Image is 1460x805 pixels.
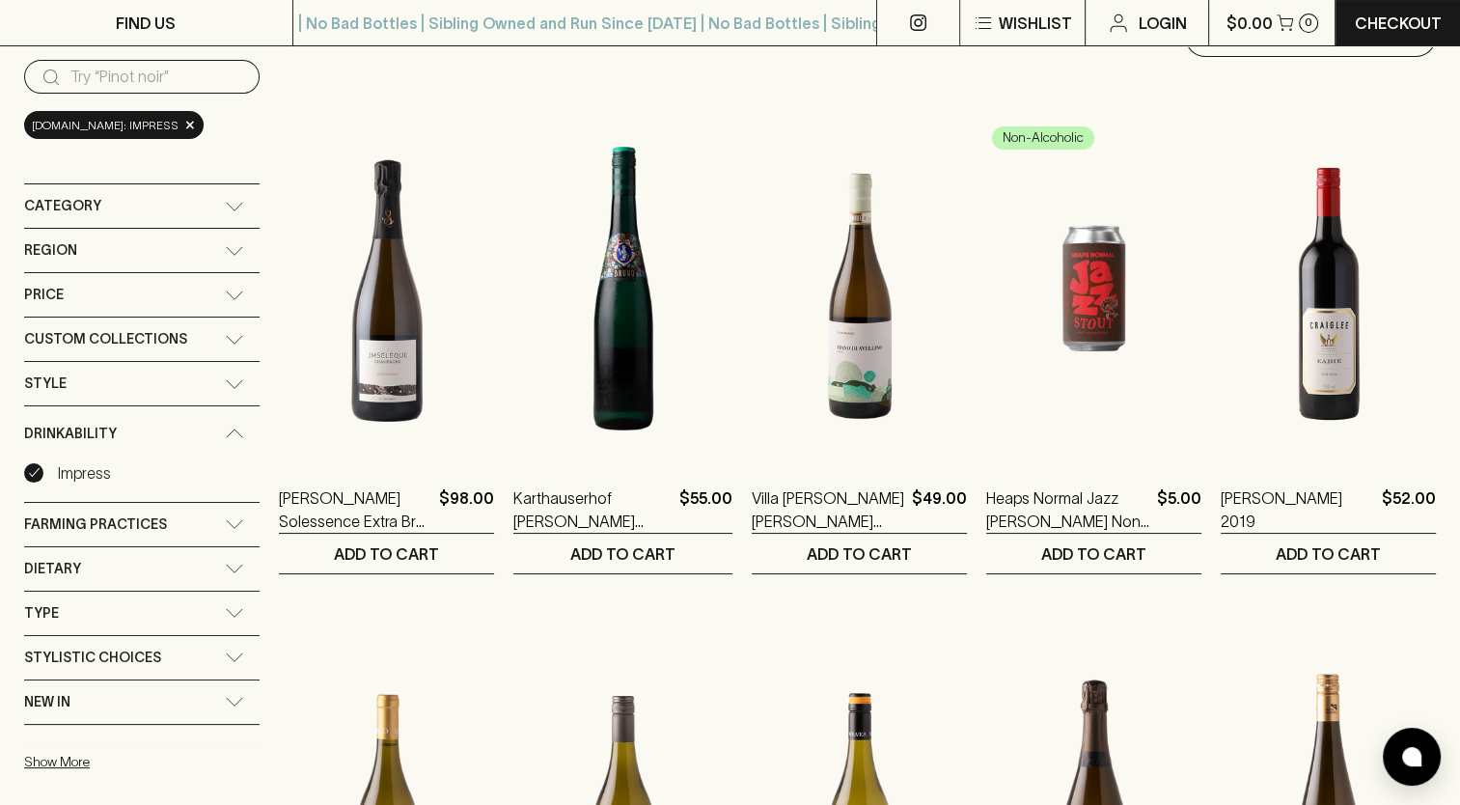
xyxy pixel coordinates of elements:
div: Drinkability [24,406,260,461]
span: Price [24,283,64,307]
img: Craiglee Eadie Shiraz 2019 [1221,120,1436,458]
span: [DOMAIN_NAME]: Impress [32,116,179,135]
button: ADD TO CART [986,534,1201,573]
p: Impress [58,461,111,485]
span: Stylistic Choices [24,646,161,670]
div: Style [24,362,260,405]
div: New In [24,680,260,724]
span: Category [24,194,101,218]
p: $55.00 [679,486,732,533]
div: Type [24,592,260,635]
button: ADD TO CART [1221,534,1436,573]
div: Stylistic Choices [24,636,260,680]
p: $0.00 [1226,12,1273,35]
div: Category [24,184,260,228]
input: Try “Pinot noir” [70,62,244,93]
img: Villa Raiano Fiano de Avellino 2022 [752,120,967,458]
img: Karthauserhof Bruno Riesling Kabinett Feinherb 2020 [513,120,732,458]
p: ADD TO CART [570,542,675,566]
span: Type [24,601,59,625]
p: FIND US [116,12,176,35]
div: Farming Practices [24,503,260,546]
a: [PERSON_NAME] Solessence Extra Brut Champagne NV [279,486,431,533]
p: ADD TO CART [807,542,912,566]
p: ADD TO CART [1041,542,1146,566]
p: $5.00 [1157,486,1201,533]
p: $98.00 [439,486,494,533]
span: Dietary [24,557,81,581]
a: Heaps Normal Jazz [PERSON_NAME] Non Alc [986,486,1149,533]
p: $52.00 [1382,486,1436,533]
img: Heaps Normal Jazz Stout Non Alc [986,120,1201,458]
span: Custom Collections [24,327,187,351]
button: ADD TO CART [513,534,732,573]
a: Karthauserhof [PERSON_NAME] Kabinett Feinherb 2020 [513,486,672,533]
p: Login [1138,12,1186,35]
div: Dietary [24,547,260,591]
p: Wishlist [999,12,1072,35]
span: × [184,115,196,135]
span: Style [24,372,67,396]
p: $49.00 [912,486,967,533]
img: bubble-icon [1402,747,1421,766]
div: Custom Collections [24,318,260,361]
a: Villa [PERSON_NAME] [PERSON_NAME] [PERSON_NAME] 2022 [752,486,904,533]
a: [PERSON_NAME] 2019 [1221,486,1374,533]
button: ADD TO CART [752,534,967,573]
img: Jean Marc Sélèque Solessence Extra Brut Champagne NV [279,120,494,458]
span: Farming Practices [24,513,167,537]
span: New In [24,690,70,714]
button: ADD TO CART [279,534,494,573]
p: ADD TO CART [1276,542,1381,566]
span: Drinkability [24,422,117,446]
button: Show More [24,742,277,782]
div: Price [24,273,260,317]
p: Checkout [1355,12,1442,35]
p: ADD TO CART [334,542,439,566]
p: 0 [1305,17,1312,28]
span: Region [24,238,77,263]
div: Region [24,229,260,272]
